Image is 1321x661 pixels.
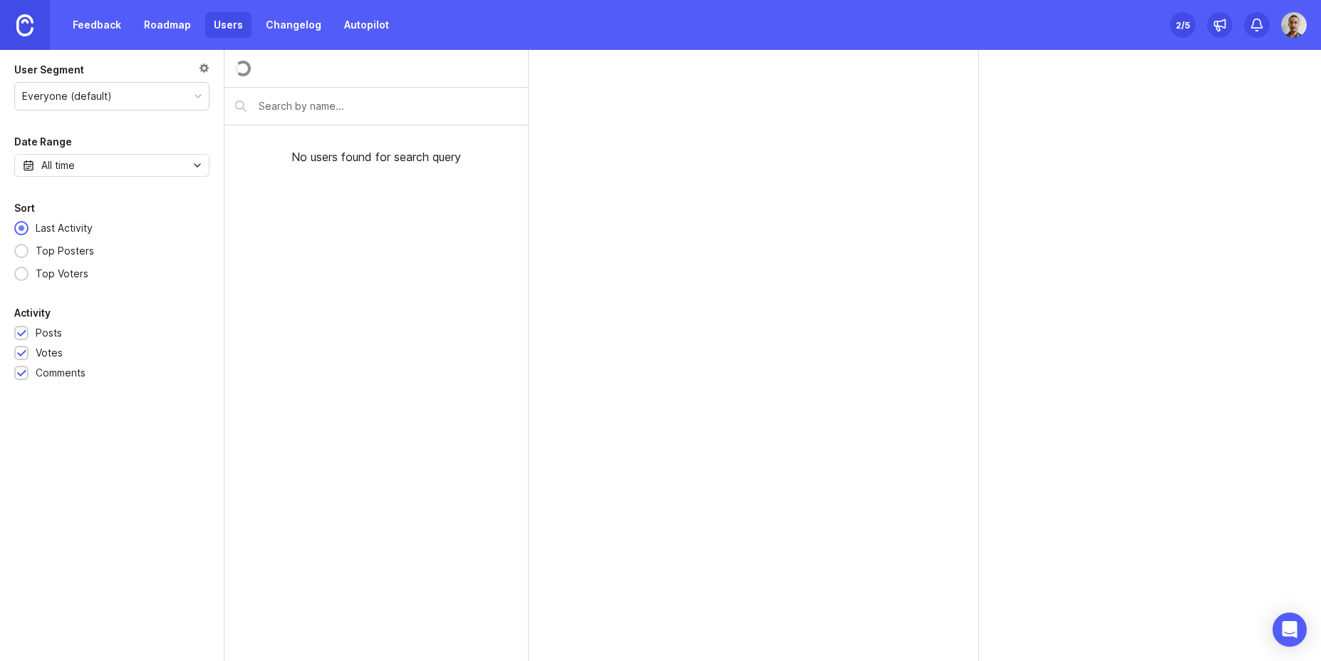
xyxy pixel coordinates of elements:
a: Roadmap [135,12,200,38]
div: Date Range [14,133,72,150]
div: Posts [36,325,62,341]
div: Comments [36,365,86,381]
div: 2 /5 [1176,15,1190,35]
div: Votes [36,345,63,361]
a: Changelog [257,12,330,38]
div: Sort [14,200,35,217]
img: Canny Home [16,14,33,36]
div: Top Posters [29,243,101,259]
div: No users found for search query [224,125,527,188]
button: 2/5 [1170,12,1196,38]
img: Joao Gilberto [1281,12,1307,38]
a: Autopilot [336,12,398,38]
div: User Segment [14,61,84,78]
a: Users [205,12,252,38]
div: Last Activity [29,220,100,236]
div: Top Voters [29,266,95,282]
div: Open Intercom Messenger [1273,613,1307,647]
input: Search by name... [259,98,517,114]
div: All time [41,158,75,173]
div: Everyone (default) [22,88,112,104]
svg: toggle icon [186,160,209,171]
div: Activity [14,304,51,322]
a: Feedback [64,12,130,38]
